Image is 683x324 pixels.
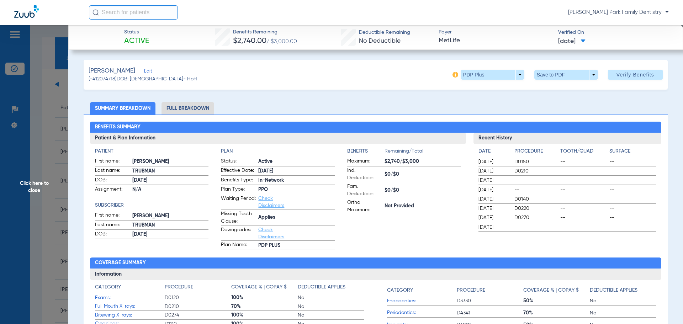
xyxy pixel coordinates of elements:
li: Full Breakdown [162,102,214,115]
app-breakdown-title: Procedure [457,283,523,297]
span: -- [560,224,607,231]
span: 50% [523,297,590,304]
h4: Plan [221,148,335,155]
span: [DATE] [258,168,335,175]
span: MetLife [439,36,552,45]
span: -- [560,196,607,203]
span: First name: [95,212,130,220]
h4: Surface [609,148,656,155]
h4: Tooth/Quad [560,148,607,155]
span: First name: [95,158,130,166]
h4: Category [387,287,413,294]
span: Not Provided [385,202,461,210]
span: Endodontics: [387,297,457,305]
h4: Coverage % | Copay $ [523,287,579,294]
span: Fam. Deductible: [347,183,382,198]
h3: Patient & Plan Information [90,133,466,144]
span: Verified On [558,29,672,36]
span: -- [609,196,656,203]
span: D0274 [165,312,231,319]
h3: Recent History [473,133,662,144]
span: PDP PLUS [258,242,335,249]
span: $0/$0 [385,187,461,194]
span: -- [609,186,656,193]
span: Full Mouth X-rays: [95,303,165,310]
span: [PERSON_NAME] [132,158,209,165]
app-breakdown-title: Procedure [514,148,558,158]
span: [DATE] [478,186,508,193]
button: PDP Plus [461,70,524,80]
span: Missing Tooth Clause: [221,210,256,225]
span: [DATE] [478,158,508,165]
span: D0270 [514,214,558,221]
span: [DATE] [478,196,508,203]
span: -- [514,224,558,231]
span: No [590,297,656,304]
span: -- [514,177,558,184]
span: -- [514,186,558,193]
span: Assignment: [95,186,130,194]
span: -- [609,177,656,184]
span: No [590,309,656,317]
span: -- [560,158,607,165]
app-breakdown-title: Category [387,283,457,297]
span: Benefits Remaining [233,28,297,36]
span: D0140 [514,196,558,203]
span: D0220 [514,205,558,212]
app-breakdown-title: Coverage % | Copay $ [523,283,590,297]
app-breakdown-title: Deductible Applies [590,283,656,297]
span: PPO [258,186,335,193]
span: D3330 [457,297,523,304]
app-breakdown-title: Deductible Applies [298,283,364,293]
span: Last name: [95,167,130,175]
span: -- [560,168,607,175]
span: Status: [221,158,256,166]
span: 70% [231,303,298,310]
span: Last name: [95,221,130,230]
h4: Patient [95,148,209,155]
app-breakdown-title: Category [95,283,165,293]
span: N/A [132,186,209,193]
span: [PERSON_NAME] Park Family Dentistry [568,9,669,16]
span: 70% [523,309,590,317]
h4: Subscriber [95,202,209,209]
span: 100% [231,312,298,319]
a: Check Disclaimers [258,227,284,239]
span: Maximum: [347,158,382,166]
span: Waiting Period: [221,195,256,209]
span: $2,740.00 [233,37,266,45]
span: Effective Date: [221,167,256,175]
span: [DATE] [132,177,209,184]
h4: Category [95,283,121,291]
button: Save to PDF [534,70,598,80]
span: -- [609,224,656,231]
img: Zuub Logo [14,5,39,18]
app-breakdown-title: Procedure [165,283,231,293]
a: Check Disclaimers [258,196,284,208]
span: [DATE] [478,168,508,175]
span: -- [560,214,607,221]
span: [DATE] [478,177,508,184]
img: Search Icon [92,9,99,16]
span: [DATE] [558,37,586,46]
h4: Procedure [514,148,558,155]
span: [PERSON_NAME] [89,67,135,75]
span: Applies [258,214,335,221]
span: Exams: [95,294,165,302]
span: Status [124,28,149,36]
span: D0150 [514,158,558,165]
span: [DATE] [478,214,508,221]
span: D0120 [165,294,231,301]
span: Payer [439,28,552,36]
span: DOB: [95,230,130,239]
input: Search for patients [89,5,178,20]
span: DOB: [95,176,130,185]
app-breakdown-title: Coverage % | Copay $ [231,283,298,293]
h4: Deductible Applies [590,287,637,294]
span: Edit [144,69,150,75]
span: No [298,303,364,310]
span: No [298,294,364,301]
span: [DATE] [478,224,508,231]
